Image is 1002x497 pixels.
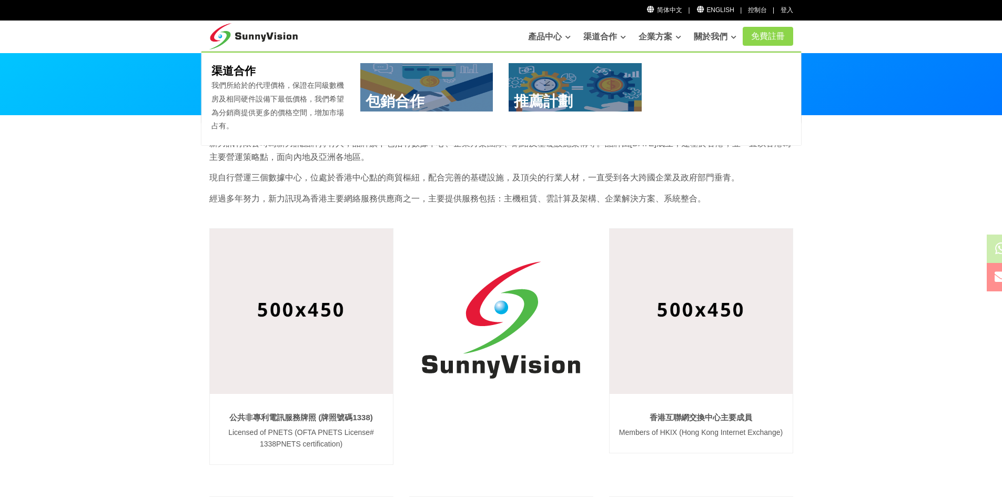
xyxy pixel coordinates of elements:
[617,427,785,438] p: Members of HKIX (Hong Kong Internet Exchange)
[229,413,373,422] a: 公共非專利電訊服務牌照 (牌照號碼1338)
[211,65,256,77] b: 渠道合作
[650,413,752,422] a: 香港互聯網交換中心主要成員
[209,192,793,206] p: 經過多年努力，新力訊現為香港主要網絡服務供應商之一，主要提供服務包括：主機租賃、雲計算及架構、企業解決方案、系統整合。
[209,137,793,164] p: 新力訊有限公司為新力訊品牌持有人，品牌旗下包括有數據中心、企業方案團隊、網絡及基礎設施架構等。品牌由[DATE]成立，建基於香港，並一直以香港為主要營運策略點，面向內地及亞洲各地區。
[201,52,801,145] div: 渠道合作
[211,81,344,130] span: 我們所給於的代理價格，保證在同級數機房及相同硬件設備下最低價格，我們希望為分銷商提供更多的價格空間，增加市場占有。
[209,171,793,185] p: 現自行營運三個數據中心，位處於香港中心點的商貿樞紐，配合完善的基礎設施，及頂尖的行業人材，一直受到各大跨國企業及政府部門垂青。
[610,229,793,393] img: Image Description
[646,6,683,14] a: 简体中文
[210,229,393,393] img: Image Description
[528,26,571,47] a: 產品中心
[740,5,742,15] li: |
[694,26,736,47] a: 關於我們
[743,27,793,46] a: 免費註冊
[217,427,386,450] p: Licensed of PNETS (OFTA PNETS License# 1338PNETS certification)
[409,228,593,412] img: SunnyVision
[773,5,774,15] li: |
[688,5,690,15] li: |
[696,6,734,14] a: English
[583,26,626,47] a: 渠道合作
[639,26,681,47] a: 企業方案
[781,6,793,14] a: 登入
[748,6,767,14] a: 控制台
